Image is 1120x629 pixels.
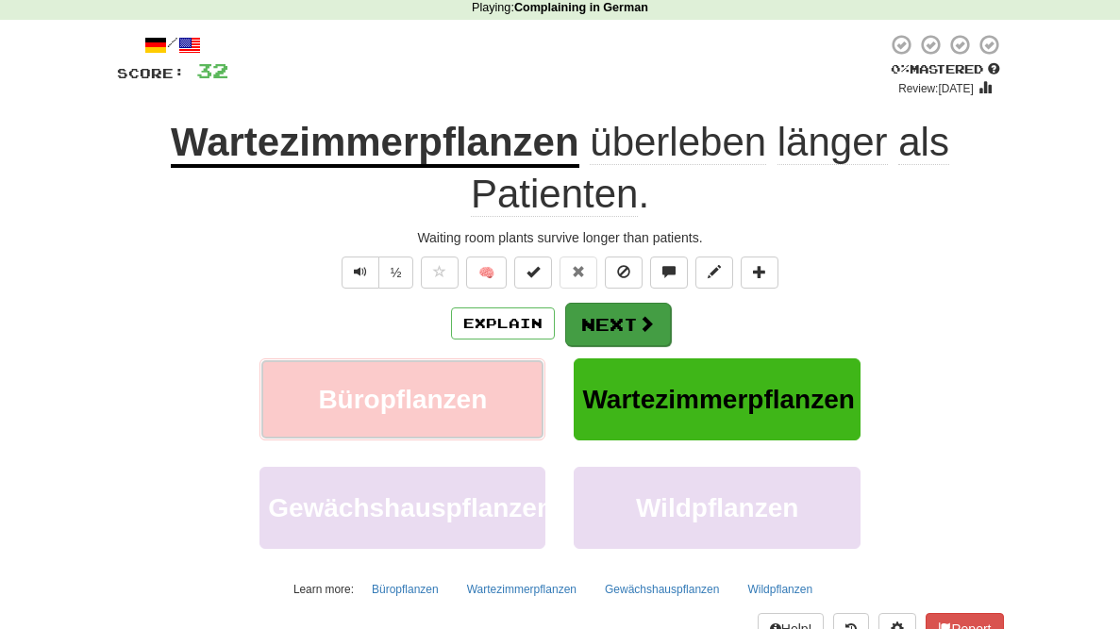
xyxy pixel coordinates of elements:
[565,303,671,346] button: Next
[590,120,766,165] span: überleben
[171,120,579,168] u: Wartezimmerpflanzen
[457,575,587,604] button: Wartezimmerpflanzen
[605,257,643,289] button: Ignore sentence (alt+i)
[594,575,729,604] button: Gewächshauspflanzen
[378,257,414,289] button: ½
[259,467,545,549] button: Gewächshauspflanzen
[887,61,1004,78] div: Mastered
[361,575,449,604] button: Büropflanzen
[471,120,949,217] span: .
[741,257,778,289] button: Add to collection (alt+a)
[471,172,638,217] span: Patienten
[574,467,860,549] button: Wildpflanzen
[451,307,555,339] button: Explain
[582,385,854,414] span: Wartezimmerpflanzen
[777,120,888,165] span: länger
[891,61,910,76] span: 0 %
[898,120,949,165] span: als
[268,493,553,522] span: Gewächshauspflanzen
[117,65,185,81] span: Score:
[117,228,1004,247] div: Waiting room plants survive longer than patients.
[636,493,798,522] span: Wildpflanzen
[259,358,545,440] button: Büropflanzen
[574,358,860,440] button: Wartezimmerpflanzen
[695,257,733,289] button: Edit sentence (alt+d)
[196,58,228,82] span: 32
[293,583,354,596] small: Learn more:
[421,257,459,289] button: Favorite sentence (alt+f)
[117,33,228,57] div: /
[466,257,507,289] button: 🧠
[898,82,974,95] small: Review: [DATE]
[650,257,688,289] button: Discuss sentence (alt+u)
[514,1,648,14] strong: Complaining in German
[737,575,823,604] button: Wildpflanzen
[342,257,379,289] button: Play sentence audio (ctl+space)
[318,385,487,414] span: Büropflanzen
[560,257,597,289] button: Reset to 0% Mastered (alt+r)
[514,257,552,289] button: Set this sentence to 100% Mastered (alt+m)
[338,257,414,289] div: Text-to-speech controls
